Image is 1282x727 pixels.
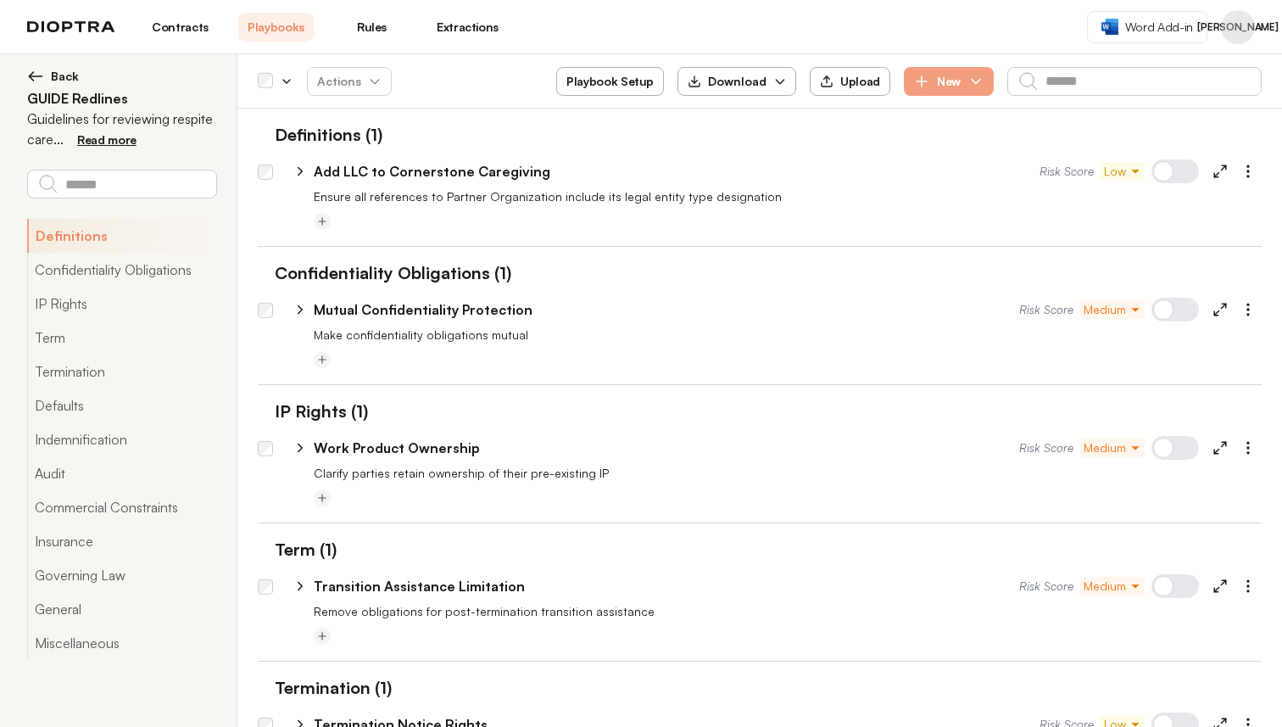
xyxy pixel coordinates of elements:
a: Contracts [142,13,218,42]
span: Low [1104,163,1141,180]
h2: GUIDE Redlines [27,88,216,109]
button: Defaults [27,389,216,422]
h1: Definitions (1) [258,122,382,148]
p: Add LLC to Cornerstone Caregiving [314,161,550,182]
button: New [904,67,994,96]
p: Work Product Ownership [314,438,480,458]
button: Profile menu [1221,10,1255,44]
span: Risk Score [1040,163,1094,180]
span: Medium [1084,301,1141,318]
button: Indemnification [27,422,216,456]
img: word [1101,19,1118,35]
button: Download [677,67,796,96]
span: Medium [1084,578,1141,595]
button: Back [27,68,216,85]
button: Confidentiality Obligations [27,253,216,287]
span: Medium [1084,439,1141,456]
button: Medium [1080,439,1145,457]
span: Actions [304,66,395,97]
span: Back [51,68,79,85]
button: Definitions [27,219,216,253]
h1: Confidentiality Obligations (1) [258,260,511,286]
h1: IP Rights (1) [258,399,368,424]
a: Rules [334,13,410,42]
p: Make confidentiality obligations mutual [314,327,1262,344]
div: Select all [258,74,273,89]
h1: Term (1) [258,537,337,562]
button: Audit [27,456,216,490]
button: Add tag [314,628,331,645]
button: Actions [307,67,392,96]
img: left arrow [27,68,44,85]
button: Add tag [314,351,331,368]
button: IP Rights [27,287,216,321]
button: Commercial Constraints [27,490,216,524]
span: Risk Score [1019,301,1073,318]
button: Add tag [314,213,331,230]
button: Playbook Setup [556,67,664,96]
button: Medium [1080,577,1145,596]
div: Jacques Arnoux [1221,10,1255,44]
div: Upload [820,74,880,89]
span: Word Add-in [1125,19,1193,36]
a: Extractions [430,13,505,42]
span: Risk Score [1019,578,1073,595]
button: Governing Law [27,558,216,592]
span: Risk Score [1019,439,1073,456]
img: logo [27,21,115,33]
a: Playbooks [238,13,314,42]
button: Low [1101,162,1145,181]
button: Miscellaneous [27,626,216,660]
button: General [27,592,216,626]
h1: Termination (1) [258,675,392,701]
div: Download [688,73,766,90]
p: Transition Assistance Limitation [314,576,525,596]
p: Ensure all references to Partner Organization include its legal entity type designation [314,188,1262,205]
button: Termination [27,355,216,389]
button: Medium [1080,300,1145,319]
button: Term [27,321,216,355]
p: Remove obligations for post-termination transition assistance [314,603,1262,620]
p: Mutual Confidentiality Protection [314,299,532,320]
span: Read more [77,132,137,147]
p: Clarify parties retain ownership of their pre-existing IP [314,465,1262,482]
a: Word Add-in [1087,11,1207,43]
span: [PERSON_NAME] [1197,20,1278,34]
button: Upload [810,67,890,96]
button: Insurance [27,524,216,558]
p: Guidelines for reviewing respite care [27,109,216,149]
span: ... [53,131,64,148]
button: Add tag [314,489,331,506]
